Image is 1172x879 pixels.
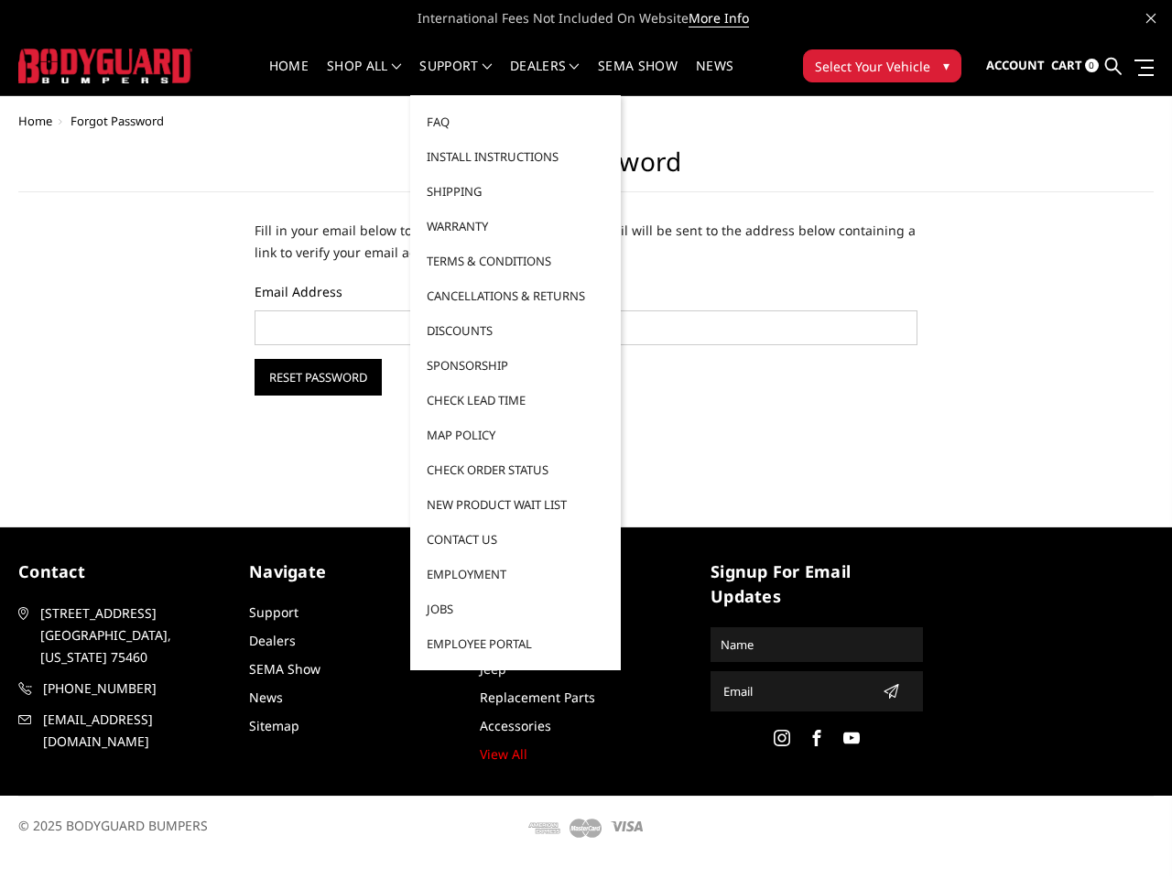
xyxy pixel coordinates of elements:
[418,383,613,418] a: Check Lead Time
[418,348,613,383] a: Sponsorship
[18,709,231,753] a: [EMAIL_ADDRESS][DOMAIN_NAME]
[418,209,613,244] a: Warranty
[255,359,382,396] input: Reset Password
[18,49,192,82] img: BODYGUARD BUMPERS
[249,559,461,584] h5: Navigate
[418,452,613,487] a: Check Order Status
[510,60,580,95] a: Dealers
[255,282,917,301] label: Email Address
[815,57,930,76] span: Select Your Vehicle
[418,418,613,452] a: MAP Policy
[269,60,309,95] a: Home
[43,709,230,753] span: [EMAIL_ADDRESS][DOMAIN_NAME]
[480,717,551,734] a: Accessories
[803,49,961,82] button: Select Your Vehicle
[40,602,227,668] span: [STREET_ADDRESS] [GEOGRAPHIC_DATA], [US_STATE] 75460
[418,487,613,522] a: New Product Wait List
[480,745,527,763] a: View All
[711,559,923,609] h5: signup for email updates
[418,626,613,661] a: Employee Portal
[249,717,299,734] a: Sitemap
[249,603,298,621] a: Support
[480,689,595,706] a: Replacement Parts
[71,113,164,129] span: Forgot Password
[249,689,283,706] a: News
[418,313,613,348] a: Discounts
[418,174,613,209] a: Shipping
[418,591,613,626] a: Jobs
[418,278,613,313] a: Cancellations & Returns
[249,660,320,678] a: SEMA Show
[418,244,613,278] a: Terms & Conditions
[327,60,401,95] a: shop all
[418,104,613,139] a: FAQ
[18,559,231,584] h5: contact
[986,41,1045,91] a: Account
[43,678,230,700] span: [PHONE_NUMBER]
[689,9,749,27] a: More Info
[18,146,1154,192] h2: Reset Password
[419,60,492,95] a: Support
[1085,59,1099,72] span: 0
[418,557,613,591] a: Employment
[1051,41,1099,91] a: Cart 0
[18,817,208,834] span: © 2025 BODYGUARD BUMPERS
[18,678,231,700] a: [PHONE_NUMBER]
[418,139,613,174] a: Install Instructions
[1080,791,1172,879] iframe: Chat Widget
[986,57,1045,73] span: Account
[598,60,678,95] a: SEMA Show
[716,677,875,706] input: Email
[943,56,950,75] span: ▾
[713,630,920,659] input: Name
[18,113,52,129] a: Home
[696,60,733,95] a: News
[255,220,917,264] p: Fill in your email below to request a new password. An email will be sent to the address below co...
[1051,57,1082,73] span: Cart
[249,632,296,649] a: Dealers
[418,522,613,557] a: Contact Us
